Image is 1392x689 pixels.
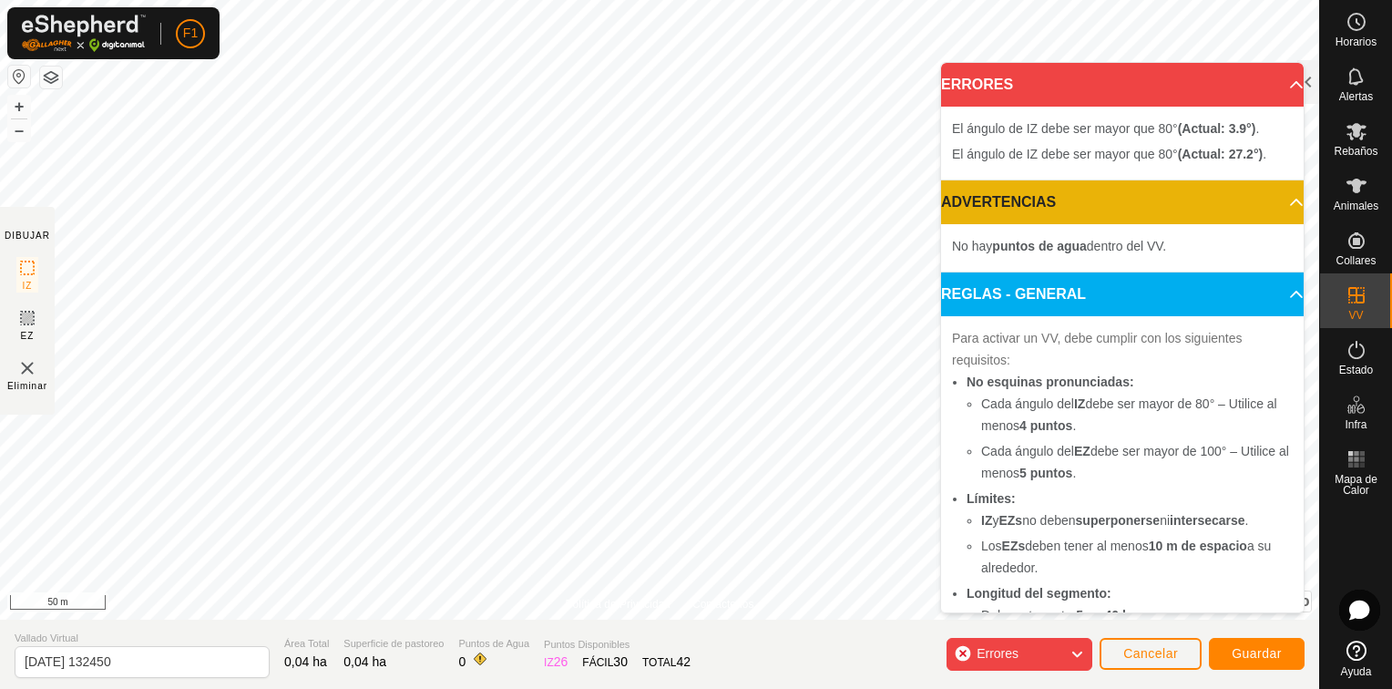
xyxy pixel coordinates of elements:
b: intersecarse [1170,513,1245,528]
p-accordion-content: ADVERTENCIAS [941,224,1304,272]
b: puntos de agua [992,239,1086,253]
li: Cada ángulo del debe ser mayor de 80° – Utilice al menos . [981,393,1293,437]
font: TOTAL [642,656,691,669]
p-accordion-content: ERRORES [941,107,1304,180]
span: IZ [23,279,33,293]
span: Infra [1345,419,1366,430]
b: EZ [1074,444,1090,458]
img: VV [16,357,38,379]
button: + [8,96,30,118]
span: Yo [1292,593,1309,609]
span: Estado [1339,365,1373,375]
b: IZ [981,513,992,528]
button: Capas del Mapa [40,67,62,88]
p-accordion-header: ERRORES [941,63,1304,107]
p-accordion-header: REGLAS - GENERAL [941,273,1304,316]
button: Cancelar [1100,638,1202,670]
span: Rebaños [1334,146,1377,157]
img: Logo Gallagher [22,15,146,52]
b: Longitud del segmento: [967,586,1111,601]
font: IZ [544,656,568,669]
span: ADVERTENCIAS [941,191,1056,213]
span: Animales [1334,201,1378,211]
b: superponerse [1076,513,1161,528]
b: 5 m [1076,608,1098,622]
b: (Actual: 3.9°) [1178,121,1256,136]
span: Collares [1336,255,1376,266]
span: Horarios [1336,36,1377,47]
span: 0,04 ha [343,654,386,669]
span: Mapa de Calor [1325,474,1387,496]
span: 26 [554,654,568,669]
span: El ángulo de IZ debe ser mayor que 80° . [952,121,1259,136]
li: y no deben ni . [981,509,1293,531]
span: 30 [613,654,628,669]
li: Debe estar entre y . [981,604,1293,626]
a: Política de Privacidad [566,596,670,612]
span: ERRORES [941,74,1013,96]
span: Cancelar [1123,646,1178,661]
font: FÁCIL [582,656,628,669]
button: Guardar [1209,638,1305,670]
b: 10 m de espacio [1149,539,1247,553]
p-accordion-header: ADVERTENCIAS [941,180,1304,224]
b: IZ [1074,396,1085,411]
span: 42 [677,654,691,669]
span: Puntos Disponibles [544,637,691,653]
div: DIBUJAR [5,229,50,242]
button: Restablecer Mapa [8,66,30,87]
span: Errores [977,646,1018,661]
span: VV [1348,310,1363,321]
b: EZs [998,513,1022,528]
span: Para activar un VV, debe cumplir con los siguientes requisitos: [952,331,1243,367]
span: 0,04 ha [284,654,327,669]
b: 4 puntos [1019,418,1072,433]
span: Área Total [284,636,329,652]
b: No esquinas pronunciadas: [967,375,1134,389]
span: Superficie de pastoreo [343,636,444,652]
button: – [8,119,30,141]
b: (Actual: 27.2°) [1178,147,1264,161]
span: EZ [21,329,35,343]
span: 0 [458,654,466,669]
span: Alertas [1339,91,1373,102]
b: 40 km [1104,608,1141,622]
span: F1 [183,24,198,43]
a: Ayuda [1320,633,1392,684]
b: Límites: [967,491,1016,506]
span: Eliminar [7,379,47,393]
li: Los deben tener al menos a su alrededor. [981,535,1293,579]
li: Cada ángulo del debe ser mayor de 100° – Utilice al menos . [981,440,1293,484]
span: Ayuda [1341,666,1372,677]
span: Puntos de Agua [458,636,529,652]
span: Guardar [1232,646,1282,661]
b: 5 puntos [1019,466,1072,480]
span: No hay dentro del VV. [952,239,1166,253]
span: El ángulo de IZ debe ser mayor que 80° . [952,147,1266,161]
b: EZs [1002,539,1026,553]
span: Vallado Virtual [15,631,270,646]
a: Contáctenos [692,596,753,612]
span: REGLAS - GENERAL [941,283,1086,305]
